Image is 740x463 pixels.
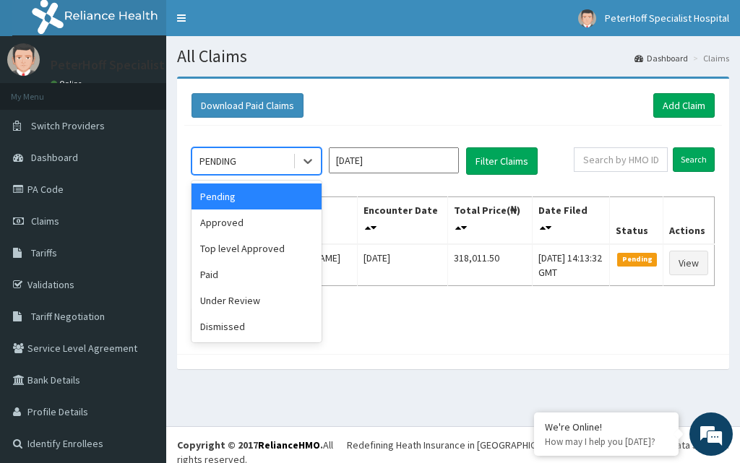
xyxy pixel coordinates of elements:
[199,154,236,168] div: PENDING
[51,79,85,89] a: Online
[192,313,322,339] div: Dismissed
[192,235,322,261] div: Top level Approved
[673,147,715,172] input: Search
[634,52,688,64] a: Dashboard
[192,287,322,313] div: Under Review
[31,151,78,164] span: Dashboard
[347,438,729,452] div: Redefining Heath Insurance in [GEOGRAPHIC_DATA] using Telemedicine and Data Science!
[329,147,459,173] input: Select Month and Year
[689,52,729,64] li: Claims
[653,93,715,118] a: Add Claim
[669,251,708,275] a: View
[358,244,448,286] td: [DATE]
[192,183,322,209] div: Pending
[31,246,57,259] span: Tariffs
[51,59,215,72] p: PeterHoff Specialist Hospital
[177,438,323,451] strong: Copyright © 2017 .
[448,197,532,245] th: Total Price(₦)
[448,244,532,286] td: 318,011.50
[192,209,322,235] div: Approved
[610,197,663,245] th: Status
[177,47,729,66] h1: All Claims
[578,9,596,27] img: User Image
[545,436,668,448] p: How may I help you today?
[574,147,668,172] input: Search by HMO ID
[7,43,40,76] img: User Image
[663,197,714,245] th: Actions
[192,261,322,287] div: Paid
[192,93,304,118] button: Download Paid Claims
[358,197,448,245] th: Encounter Date
[532,244,610,286] td: [DATE] 14:13:32 GMT
[466,147,538,175] button: Filter Claims
[545,420,668,433] div: We're Online!
[258,438,320,451] a: RelianceHMO
[617,253,657,266] span: Pending
[605,12,729,25] span: PeterHoff Specialist Hospital
[31,215,59,228] span: Claims
[31,310,105,323] span: Tariff Negotiation
[532,197,610,245] th: Date Filed
[31,119,105,132] span: Switch Providers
